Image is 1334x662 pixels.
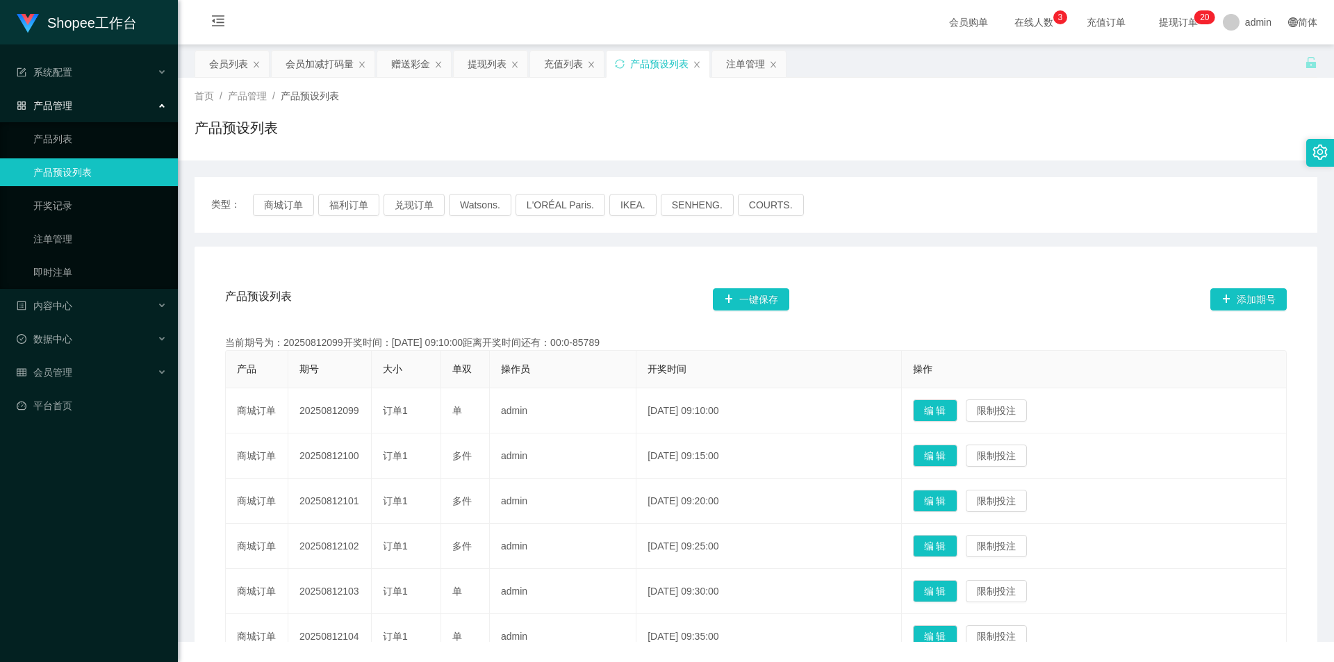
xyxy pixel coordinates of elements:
button: SENHENG. [661,194,734,216]
a: 开奖记录 [33,192,167,220]
button: 编 辑 [913,399,957,422]
span: 开奖时间 [648,363,686,374]
button: 编 辑 [913,535,957,557]
p: 0 [1205,10,1210,24]
i: 图标: profile [17,301,26,311]
button: 编 辑 [913,445,957,467]
div: 当前期号为：20250812099开奖时间：[DATE] 09:10:00距离开奖时间还有：00:0-85789 [225,336,1287,350]
span: 会员管理 [17,367,72,378]
button: 兑现订单 [384,194,445,216]
td: admin [490,524,636,569]
a: 图标: dashboard平台首页 [17,392,167,420]
td: [DATE] 09:35:00 [636,614,901,659]
div: 赠送彩金 [391,51,430,77]
button: 限制投注 [966,580,1027,602]
span: 提现订单 [1152,17,1205,27]
button: 编 辑 [913,580,957,602]
button: Watsons. [449,194,511,216]
div: 充值列表 [544,51,583,77]
i: 图标: unlock [1305,56,1317,69]
h1: 产品预设列表 [195,117,278,138]
span: 内容中心 [17,300,72,311]
button: 图标: plus添加期号 [1210,288,1287,311]
span: 操作 [913,363,932,374]
span: 操作员 [501,363,530,374]
i: 图标: close [587,60,595,69]
td: 20250812099 [288,388,372,433]
a: Shopee工作台 [17,17,137,28]
span: 充值订单 [1080,17,1133,27]
td: 商城订单 [226,569,288,614]
span: / [220,90,222,101]
button: 限制投注 [966,445,1027,467]
td: admin [490,388,636,433]
i: 图标: setting [1312,144,1328,160]
a: 注单管理 [33,225,167,253]
button: IKEA. [609,194,657,216]
span: 系统配置 [17,67,72,78]
span: 订单1 [383,631,408,642]
span: 产品预设列表 [225,288,292,311]
span: 单 [452,405,462,416]
span: 产品管理 [17,100,72,111]
span: 订单1 [383,450,408,461]
div: 会员加减打码量 [286,51,354,77]
i: 图标: menu-fold [195,1,242,45]
span: 订单1 [383,540,408,552]
i: 图标: appstore-o [17,101,26,110]
td: 商城订单 [226,479,288,524]
i: 图标: close [693,60,701,69]
p: 2 [1200,10,1205,24]
td: [DATE] 09:10:00 [636,388,901,433]
i: 图标: check-circle-o [17,334,26,344]
td: 商城订单 [226,433,288,479]
button: 限制投注 [966,490,1027,512]
button: 限制投注 [966,535,1027,557]
div: 注单管理 [726,51,765,77]
span: 单 [452,586,462,597]
td: 20250812102 [288,524,372,569]
div: 2021 [189,611,1323,625]
button: 商城订单 [253,194,314,216]
span: 订单1 [383,586,408,597]
td: 20250812104 [288,614,372,659]
i: 图标: sync [615,59,625,69]
i: 图标: close [511,60,519,69]
img: logo.9652507e.png [17,14,39,33]
sup: 3 [1053,10,1067,24]
div: 提现列表 [468,51,507,77]
span: 类型： [211,194,253,216]
button: 图标: plus一键保存 [713,288,789,311]
span: 单双 [452,363,472,374]
td: admin [490,569,636,614]
td: admin [490,479,636,524]
td: [DATE] 09:30:00 [636,569,901,614]
a: 产品列表 [33,125,167,153]
i: 图标: close [358,60,366,69]
td: 商城订单 [226,388,288,433]
span: 多件 [452,495,472,506]
i: 图标: form [17,67,26,77]
span: 产品 [237,363,256,374]
td: [DATE] 09:20:00 [636,479,901,524]
span: 产品预设列表 [281,90,339,101]
span: 多件 [452,540,472,552]
div: 产品预设列表 [630,51,689,77]
span: 首页 [195,90,214,101]
i: 图标: close [769,60,777,69]
a: 产品预设列表 [33,158,167,186]
td: admin [490,614,636,659]
button: L'ORÉAL Paris. [516,194,605,216]
button: 限制投注 [966,625,1027,647]
td: [DATE] 09:25:00 [636,524,901,569]
span: 多件 [452,450,472,461]
i: 图标: close [252,60,261,69]
span: 单 [452,631,462,642]
span: 期号 [299,363,319,374]
a: 即时注单 [33,258,167,286]
td: [DATE] 09:15:00 [636,433,901,479]
span: 在线人数 [1007,17,1060,27]
td: 20250812103 [288,569,372,614]
button: 编 辑 [913,490,957,512]
sup: 20 [1194,10,1214,24]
